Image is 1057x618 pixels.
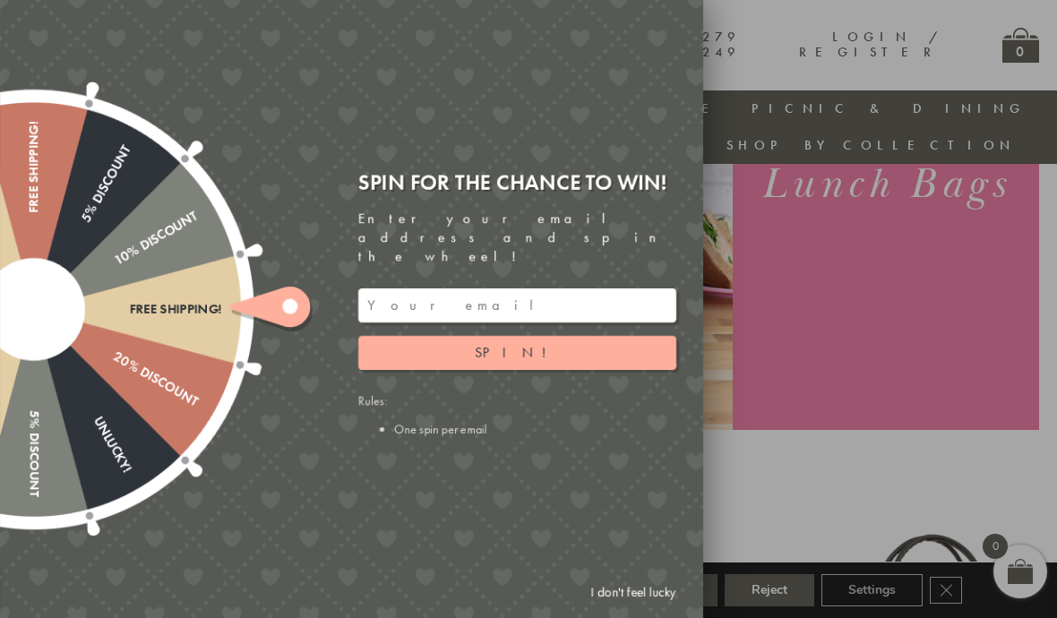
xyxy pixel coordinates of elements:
[581,576,685,609] a: I don't feel lucky
[26,121,41,309] div: Free shipping!
[394,421,676,437] li: One spin per email
[358,288,676,322] input: Your email
[27,142,134,313] div: 5% Discount
[358,210,676,265] div: Enter your email address and spin the wheel!
[475,343,560,362] span: Spin!
[358,392,676,437] div: Rules:
[358,336,676,370] button: Spin!
[30,303,200,410] div: 20% Discount
[30,209,200,316] div: 10% Discount
[26,309,41,497] div: 5% Discount
[27,305,134,476] div: Unlucky!
[34,301,222,316] div: Free shipping!
[358,168,676,196] div: Spin for the chance to win!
